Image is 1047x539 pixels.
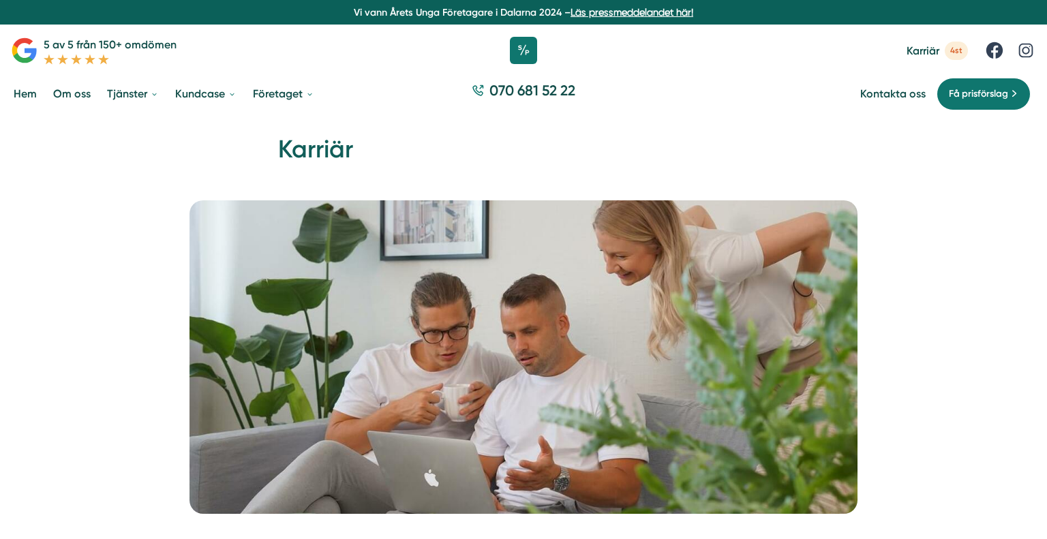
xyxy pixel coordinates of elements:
span: Karriär [907,44,939,57]
span: 4st [945,42,968,60]
a: Tjänster [104,76,162,111]
a: Företaget [250,76,317,111]
a: Läs pressmeddelandet här! [571,7,693,18]
a: Kundcase [172,76,239,111]
a: 070 681 52 22 [466,80,581,107]
span: Få prisförslag [949,87,1008,102]
h1: Karriär [278,133,769,177]
a: Hem [11,76,40,111]
p: 5 av 5 från 150+ omdömen [44,36,177,53]
img: Karriär [189,200,858,514]
p: Vi vann Årets Unga Företagare i Dalarna 2024 – [5,5,1042,19]
a: Kontakta oss [860,87,926,100]
a: Om oss [50,76,93,111]
span: 070 681 52 22 [489,80,575,100]
a: Få prisförslag [937,78,1031,110]
a: Karriär 4st [907,42,968,60]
